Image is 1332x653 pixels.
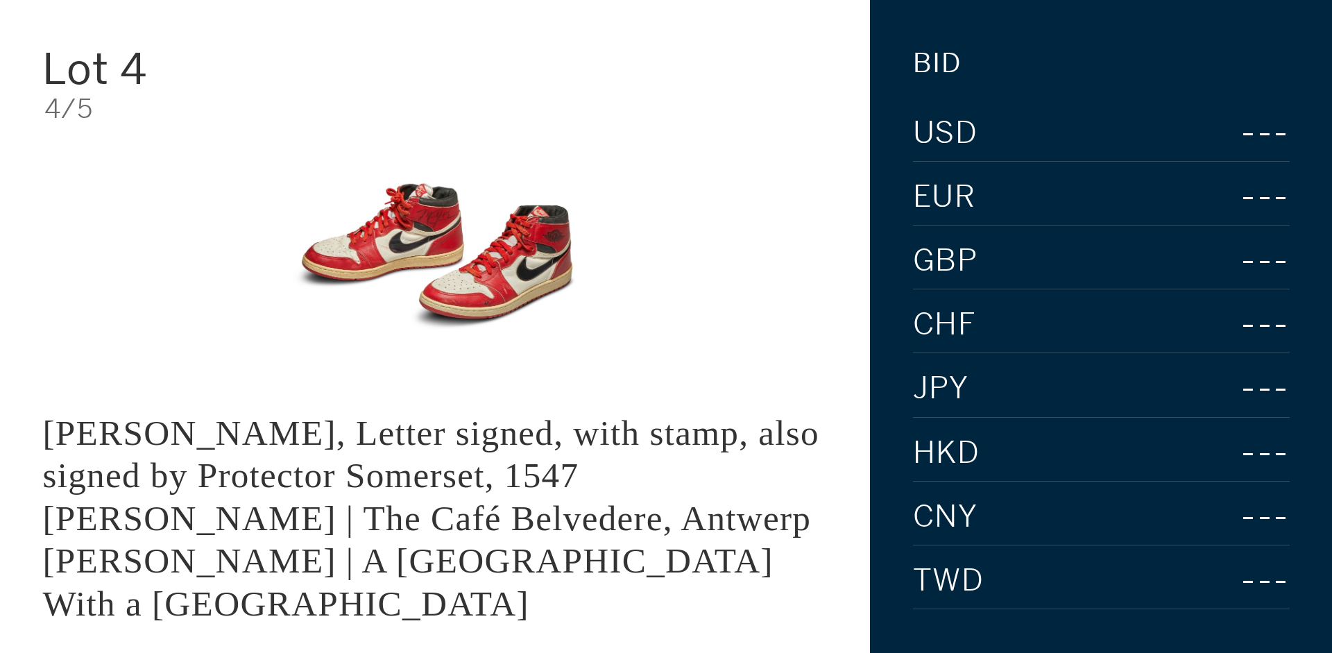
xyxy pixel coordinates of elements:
div: --- [1203,239,1290,282]
div: --- [1184,495,1290,538]
div: 4/5 [44,96,828,122]
span: JPY [913,373,969,404]
div: --- [1165,559,1290,602]
div: --- [1153,367,1290,409]
span: HKD [913,438,980,468]
span: CHF [913,309,977,340]
div: --- [1156,112,1290,154]
span: GBP [913,246,978,276]
div: Bid [913,50,962,76]
span: USD [913,118,978,149]
div: --- [1184,432,1290,474]
div: Lot 4 [42,48,304,90]
span: CNY [913,502,978,532]
div: --- [1211,176,1290,218]
div: [PERSON_NAME], Letter signed, with stamp, also signed by Protector Somerset, 1547 [PERSON_NAME] |... [42,413,819,623]
img: King Edward VI, Letter signed, with stamp, also signed by Protector Somerset, 1547 LOUIS VAN ENGE... [266,144,604,368]
span: EUR [913,182,976,212]
span: TWD [913,566,984,596]
div: --- [1209,303,1290,346]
